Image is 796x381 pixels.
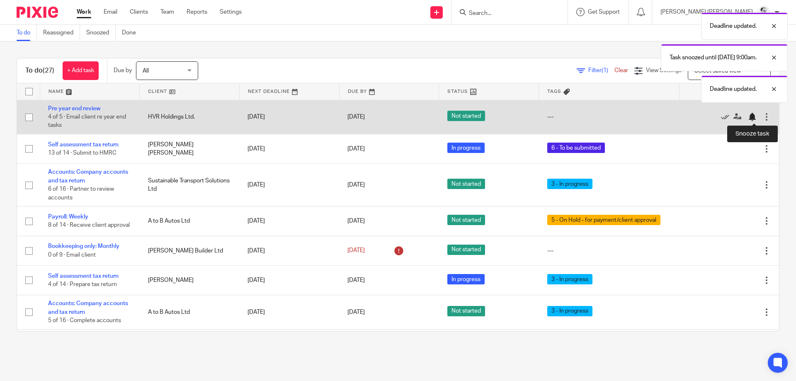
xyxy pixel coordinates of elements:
[48,214,88,220] a: Payroll: Weekly
[48,252,96,258] span: 0 of 9 · Email client
[140,206,240,236] td: A to B Autos Ltd
[140,266,240,295] td: [PERSON_NAME]
[547,113,671,121] div: ---
[347,182,365,188] span: [DATE]
[48,223,130,228] span: 8 of 14 · Receive client approval
[347,218,365,224] span: [DATE]
[447,143,485,153] span: In progress
[220,8,242,16] a: Settings
[447,179,485,189] span: Not started
[48,243,119,249] a: Bookkeeping only: Monthly
[347,114,365,120] span: [DATE]
[447,245,485,255] span: Not started
[140,100,240,134] td: HVR Holdings Ltd.
[17,25,37,41] a: To do
[48,301,128,315] a: Accounts: Company accounts and tax return
[114,66,132,75] p: Due by
[48,282,117,287] span: 4 of 14 · Prepare tax return
[670,53,757,62] p: Task snoozed until [DATE] 9:00am.
[140,164,240,206] td: Sustainable Transport Solutions Ltd
[48,186,114,201] span: 6 of 16 · Partner to review accounts
[140,329,240,363] td: [PERSON_NAME]
[25,66,54,75] h1: To do
[757,6,770,19] img: Mass_2025.jpg
[239,134,339,163] td: [DATE]
[347,248,365,254] span: [DATE]
[239,295,339,329] td: [DATE]
[547,143,605,153] span: 6 - To be submitted
[347,146,365,152] span: [DATE]
[239,236,339,265] td: [DATE]
[43,25,80,41] a: Reassigned
[140,236,240,265] td: [PERSON_NAME] Builder Ltd
[710,22,757,30] p: Deadline updated.
[122,25,142,41] a: Done
[347,309,365,315] span: [DATE]
[347,277,365,283] span: [DATE]
[43,67,54,74] span: (27)
[447,215,485,225] span: Not started
[48,273,119,279] a: Self assessment tax return
[48,169,128,183] a: Accounts: Company accounts and tax return
[77,8,91,16] a: Work
[547,247,671,255] div: ---
[547,274,592,284] span: 3 - In progress
[160,8,174,16] a: Team
[721,113,733,121] a: Mark as done
[547,306,592,316] span: 3 - In progress
[710,85,757,93] p: Deadline updated.
[48,114,126,129] span: 4 of 5 · Email client re year end tasks
[447,306,485,316] span: Not started
[48,150,116,156] span: 13 of 14 · Submit to HMRC
[48,106,100,112] a: Pre year end review
[239,266,339,295] td: [DATE]
[239,206,339,236] td: [DATE]
[63,61,99,80] a: + Add task
[239,329,339,363] td: [DATE]
[239,100,339,134] td: [DATE]
[140,295,240,329] td: A to B Autos Ltd
[48,142,119,148] a: Self assessment tax return
[547,179,592,189] span: 3 - In progress
[140,134,240,163] td: [PERSON_NAME] [PERSON_NAME]
[48,318,121,323] span: 5 of 16 · Complete accounts
[447,274,485,284] span: In progress
[187,8,207,16] a: Reports
[547,215,660,225] span: 5 - On Hold - for payment/client approval
[447,111,485,121] span: Not started
[17,7,58,18] img: Pixie
[86,25,116,41] a: Snoozed
[130,8,148,16] a: Clients
[143,68,149,74] span: All
[239,164,339,206] td: [DATE]
[104,8,117,16] a: Email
